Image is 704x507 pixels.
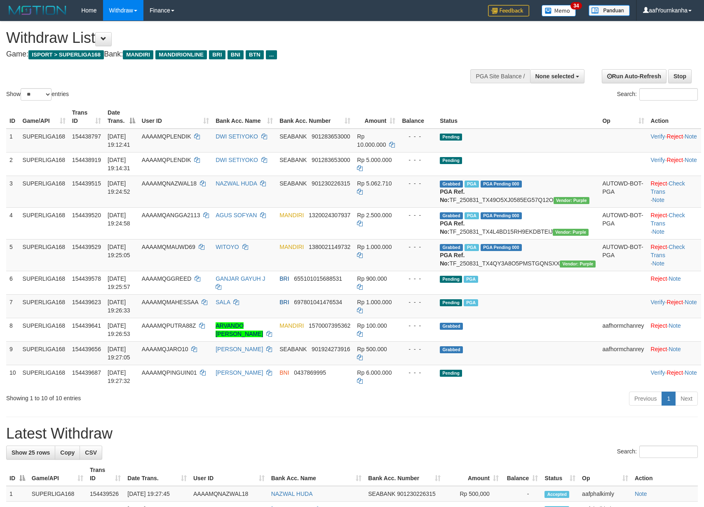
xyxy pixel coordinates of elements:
[72,133,101,140] span: 154438797
[266,50,277,59] span: ...
[685,133,697,140] a: Note
[648,271,701,294] td: ·
[402,275,433,283] div: - - -
[142,157,191,163] span: AAAAMQPLENDIK
[560,261,596,268] span: Vendor URL: https://trx4.1velocity.biz
[402,345,433,353] div: - - -
[190,486,268,502] td: AAAAMQNAZWAL18
[216,180,257,187] a: NAZWAL HUDA
[21,88,52,101] select: Showentries
[294,369,326,376] span: Copy 0437869995 to clipboard
[651,346,667,352] a: Reject
[142,346,188,352] span: AAAAMQJARO10
[72,346,101,352] span: 154439656
[72,180,101,187] span: 154439515
[651,157,665,163] a: Verify
[436,176,599,207] td: TF_250831_TX49O5XJ0585EG57Q12O
[648,318,701,341] td: ·
[72,244,101,250] span: 154439529
[599,318,647,341] td: aafhormchanrey
[648,341,701,365] td: ·
[368,491,395,497] span: SEABANK
[60,449,75,456] span: Copy
[481,244,522,251] span: PGA Pending
[216,322,263,337] a: ARVANDO [PERSON_NAME]
[294,275,342,282] span: Copy 655101015688531 to clipboard
[28,50,104,59] span: ISPORT > SUPERLIGA168
[440,181,463,188] span: Grabbed
[464,276,478,283] span: Marked by aafsengchandara
[357,322,387,329] span: Rp 100.000
[279,346,307,352] span: SEABANK
[354,105,399,129] th: Amount: activate to sort column ascending
[216,133,258,140] a: DWI SETIYOKO
[6,50,461,59] h4: Game: Bank:
[276,105,354,129] th: Bank Acc. Number: activate to sort column ascending
[685,157,697,163] a: Note
[436,105,599,129] th: Status
[19,271,69,294] td: SUPERLIGA168
[553,229,589,236] span: Vendor URL: https://trx4.1velocity.biz
[19,239,69,271] td: SUPERLIGA168
[108,322,130,337] span: [DATE] 19:26:53
[542,5,576,16] img: Button%20Memo.svg
[444,462,502,486] th: Amount: activate to sort column ascending
[402,369,433,377] div: - - -
[629,392,662,406] a: Previous
[6,4,69,16] img: MOTION_logo.png
[402,132,433,141] div: - - -
[216,299,230,305] a: SALA
[216,244,239,250] a: WITOYO
[216,157,258,163] a: DWI SETIYOKO
[488,5,529,16] img: Feedback.jpg
[19,207,69,239] td: SUPERLIGA168
[651,244,667,250] a: Reject
[212,105,276,129] th: Bank Acc. Name: activate to sort column ascending
[108,244,130,258] span: [DATE] 19:25:05
[365,462,444,486] th: Bank Acc. Number: activate to sort column ascending
[399,105,436,129] th: Balance
[138,105,212,129] th: User ID: activate to sort column ascending
[271,491,313,497] a: NAZWAL HUDA
[470,69,530,83] div: PGA Site Balance /
[72,299,101,305] span: 154439623
[651,212,667,218] a: Reject
[402,322,433,330] div: - - -
[108,180,130,195] span: [DATE] 19:24:52
[669,322,681,329] a: Note
[268,462,365,486] th: Bank Acc. Name: activate to sort column ascending
[279,157,307,163] span: SEABANK
[481,181,522,188] span: PGA Pending
[530,69,585,83] button: None selected
[669,346,681,352] a: Note
[652,197,665,203] a: Note
[19,294,69,318] td: SUPERLIGA168
[397,491,435,497] span: Copy 901230226315 to clipboard
[312,180,350,187] span: Copy 901230226315 to clipboard
[541,462,579,486] th: Status: activate to sort column ascending
[440,244,463,251] span: Grabbed
[648,239,701,271] td: · ·
[19,176,69,207] td: SUPERLIGA168
[142,133,191,140] span: AAAAMQPLENDIK
[589,5,630,16] img: panduan.png
[216,275,265,282] a: GANJAR GAYUH J
[108,275,130,290] span: [DATE] 19:25:57
[436,207,599,239] td: TF_250831_TX4L4BD15RH9EKDBTEIJ
[279,212,304,218] span: MANDIRI
[402,243,433,251] div: - - -
[402,298,433,306] div: - - -
[464,299,478,306] span: Marked by aafsengchandara
[639,446,698,458] input: Search:
[465,181,479,188] span: Marked by aafsengchandara
[554,197,589,204] span: Vendor URL: https://trx4.1velocity.biz
[108,299,130,314] span: [DATE] 19:26:33
[651,180,685,195] a: Check Trans
[28,486,87,502] td: SUPERLIGA168
[669,275,681,282] a: Note
[6,486,28,502] td: 1
[648,294,701,318] td: · ·
[209,50,225,59] span: BRI
[312,133,350,140] span: Copy 901283653000 to clipboard
[667,369,683,376] a: Reject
